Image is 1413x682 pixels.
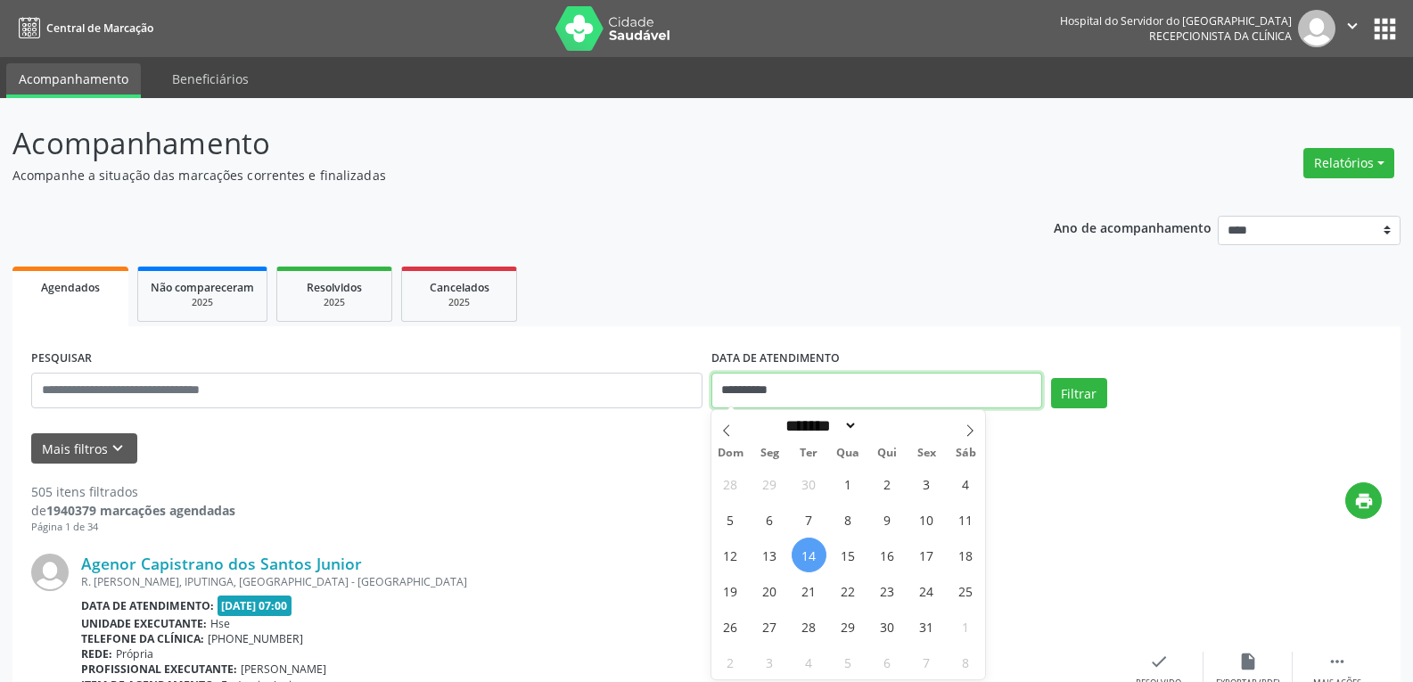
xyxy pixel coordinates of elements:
span: Não compareceram [151,280,254,295]
span: Cancelados [430,280,489,295]
b: Telefone da clínica: [81,631,204,646]
span: Outubro 19, 2025 [713,573,748,608]
div: 505 itens filtrados [31,482,235,501]
span: Outubro 1, 2025 [831,466,866,501]
span: Setembro 28, 2025 [713,466,748,501]
strong: 1940379 marcações agendadas [46,502,235,519]
span: [PHONE_NUMBER] [208,631,303,646]
i: print [1354,491,1374,511]
span: Hse [210,616,230,631]
span: Outubro 17, 2025 [909,538,944,572]
span: Outubro 27, 2025 [752,609,787,644]
span: Seg [750,448,789,459]
p: Ano de acompanhamento [1054,216,1212,238]
span: Outubro 15, 2025 [831,538,866,572]
i: check [1149,652,1169,671]
span: Outubro 14, 2025 [792,538,826,572]
span: Dom [711,448,751,459]
span: Novembro 7, 2025 [909,645,944,679]
span: Outubro 7, 2025 [792,502,826,537]
span: Outubro 29, 2025 [831,609,866,644]
span: Sex [907,448,946,459]
label: PESQUISAR [31,345,92,373]
div: 2025 [415,296,504,309]
span: Qua [828,448,867,459]
span: Recepcionista da clínica [1149,29,1292,44]
span: Outubro 21, 2025 [792,573,826,608]
span: Agendados [41,280,100,295]
a: Central de Marcação [12,13,153,43]
span: Setembro 30, 2025 [792,466,826,501]
span: Outubro 11, 2025 [949,502,983,537]
i: insert_drive_file [1238,652,1258,671]
label: DATA DE ATENDIMENTO [711,345,840,373]
span: Resolvidos [307,280,362,295]
i:  [1343,16,1362,36]
span: [DATE] 07:00 [218,596,292,616]
button: print [1345,482,1382,519]
span: Outubro 8, 2025 [831,502,866,537]
span: Outubro 5, 2025 [713,502,748,537]
span: Novembro 3, 2025 [752,645,787,679]
span: Outubro 10, 2025 [909,502,944,537]
select: Month [780,416,858,435]
a: Beneficiários [160,63,261,94]
a: Agenor Capistrano dos Santos Junior [81,554,362,573]
span: Novembro 6, 2025 [870,645,905,679]
span: Qui [867,448,907,459]
span: Outubro 28, 2025 [792,609,826,644]
button: Mais filtroskeyboard_arrow_down [31,433,137,464]
button: apps [1369,13,1401,45]
input: Year [858,416,916,435]
span: Ter [789,448,828,459]
span: Outubro 30, 2025 [870,609,905,644]
span: Novembro 2, 2025 [713,645,748,679]
p: Acompanhamento [12,121,984,166]
span: Novembro 4, 2025 [792,645,826,679]
span: Outubro 26, 2025 [713,609,748,644]
button: Relatórios [1303,148,1394,178]
b: Rede: [81,646,112,661]
i:  [1327,652,1347,671]
div: 2025 [151,296,254,309]
img: img [31,554,69,591]
span: Outubro 16, 2025 [870,538,905,572]
span: Outubro 31, 2025 [909,609,944,644]
p: Acompanhe a situação das marcações correntes e finalizadas [12,166,984,185]
span: Outubro 25, 2025 [949,573,983,608]
span: Novembro 8, 2025 [949,645,983,679]
span: Outubro 2, 2025 [870,466,905,501]
div: R. [PERSON_NAME], IPUTINGA, [GEOGRAPHIC_DATA] - [GEOGRAPHIC_DATA] [81,574,1114,589]
b: Unidade executante: [81,616,207,631]
span: Novembro 5, 2025 [831,645,866,679]
span: Outubro 12, 2025 [713,538,748,572]
span: Outubro 20, 2025 [752,573,787,608]
img: img [1298,10,1335,47]
span: Outubro 9, 2025 [870,502,905,537]
span: Outubro 22, 2025 [831,573,866,608]
i: keyboard_arrow_down [108,439,127,458]
span: Outubro 24, 2025 [909,573,944,608]
span: Outubro 4, 2025 [949,466,983,501]
span: [PERSON_NAME] [241,661,326,677]
span: Central de Marcação [46,21,153,36]
b: Data de atendimento: [81,598,214,613]
span: Outubro 23, 2025 [870,573,905,608]
div: Hospital do Servidor do [GEOGRAPHIC_DATA] [1060,13,1292,29]
button:  [1335,10,1369,47]
span: Própria [116,646,153,661]
b: Profissional executante: [81,661,237,677]
span: Outubro 13, 2025 [752,538,787,572]
span: Sáb [946,448,985,459]
span: Outubro 18, 2025 [949,538,983,572]
span: Novembro 1, 2025 [949,609,983,644]
span: Outubro 3, 2025 [909,466,944,501]
div: de [31,501,235,520]
button: Filtrar [1051,378,1107,408]
a: Acompanhamento [6,63,141,98]
span: Setembro 29, 2025 [752,466,787,501]
div: 2025 [290,296,379,309]
span: Outubro 6, 2025 [752,502,787,537]
div: Página 1 de 34 [31,520,235,535]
